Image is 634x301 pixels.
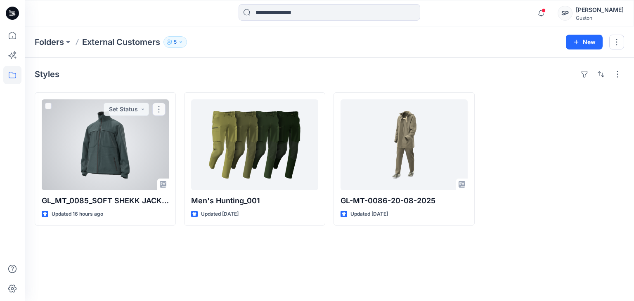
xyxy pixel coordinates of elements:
p: Updated [DATE] [350,210,388,219]
button: New [566,35,603,49]
p: Men's Hunting_001 [191,195,318,207]
p: Updated [DATE] [201,210,239,219]
p: 5 [174,38,177,47]
p: External Customers [82,36,160,48]
div: [PERSON_NAME] [576,5,624,15]
a: Men's Hunting_001 [191,99,318,190]
a: GL_MT_0085_SOFT SHEKK JACKET [42,99,169,190]
p: GL-MT-0086-20-08-2025 [341,195,468,207]
button: 5 [163,36,187,48]
p: GL_MT_0085_SOFT SHEKK JACKET [42,195,169,207]
a: Folders [35,36,64,48]
div: Guston [576,15,624,21]
a: GL-MT-0086-20-08-2025 [341,99,468,190]
h4: Styles [35,69,59,79]
p: Updated 16 hours ago [52,210,103,219]
div: SP [558,6,572,21]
